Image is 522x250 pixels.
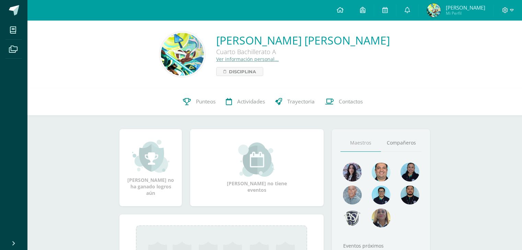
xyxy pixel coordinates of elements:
[343,209,362,227] img: d483e71d4e13296e0ce68ead86aec0b8.png
[372,186,391,204] img: d220431ed6a2715784848fdc026b3719.png
[126,139,175,196] div: [PERSON_NAME] no ha ganado logros aún
[216,67,263,76] a: Disciplina
[238,142,276,177] img: event_small.png
[340,242,421,249] div: Eventos próximos
[401,163,419,182] img: 4fefb2d4df6ade25d47ae1f03d061a50.png
[372,163,391,182] img: 677c00e80b79b0324b531866cf3fa47b.png
[446,4,485,11] span: [PERSON_NAME]
[320,88,368,115] a: Contactos
[287,98,315,105] span: Trayectoria
[223,142,291,193] div: [PERSON_NAME] no tiene eventos
[178,88,221,115] a: Punteos
[216,56,279,62] a: Ver información personal...
[381,134,421,152] a: Compañeros
[196,98,216,105] span: Punteos
[372,209,391,227] img: aa9857ee84d8eb936f6c1e33e7ea3df6.png
[216,48,390,56] div: Cuarto Bachillerato A
[221,88,270,115] a: Actividades
[401,186,419,204] img: 2207c9b573316a41e74c87832a091651.png
[446,10,485,16] span: Mi Perfil
[339,98,363,105] span: Contactos
[340,134,381,152] a: Maestros
[161,33,204,76] img: ea91b4d3d869e4b5b132962d2754f03b.png
[229,67,256,76] span: Disciplina
[237,98,265,105] span: Actividades
[132,139,170,173] img: achievement_small.png
[343,163,362,182] img: 31702bfb268df95f55e840c80866a926.png
[427,3,441,17] img: 475ef3b21ee4b15e55fd2b0b8c2ae6a4.png
[270,88,320,115] a: Trayectoria
[343,186,362,204] img: 55ac31a88a72e045f87d4a648e08ca4b.png
[216,33,390,48] a: [PERSON_NAME] [PERSON_NAME]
